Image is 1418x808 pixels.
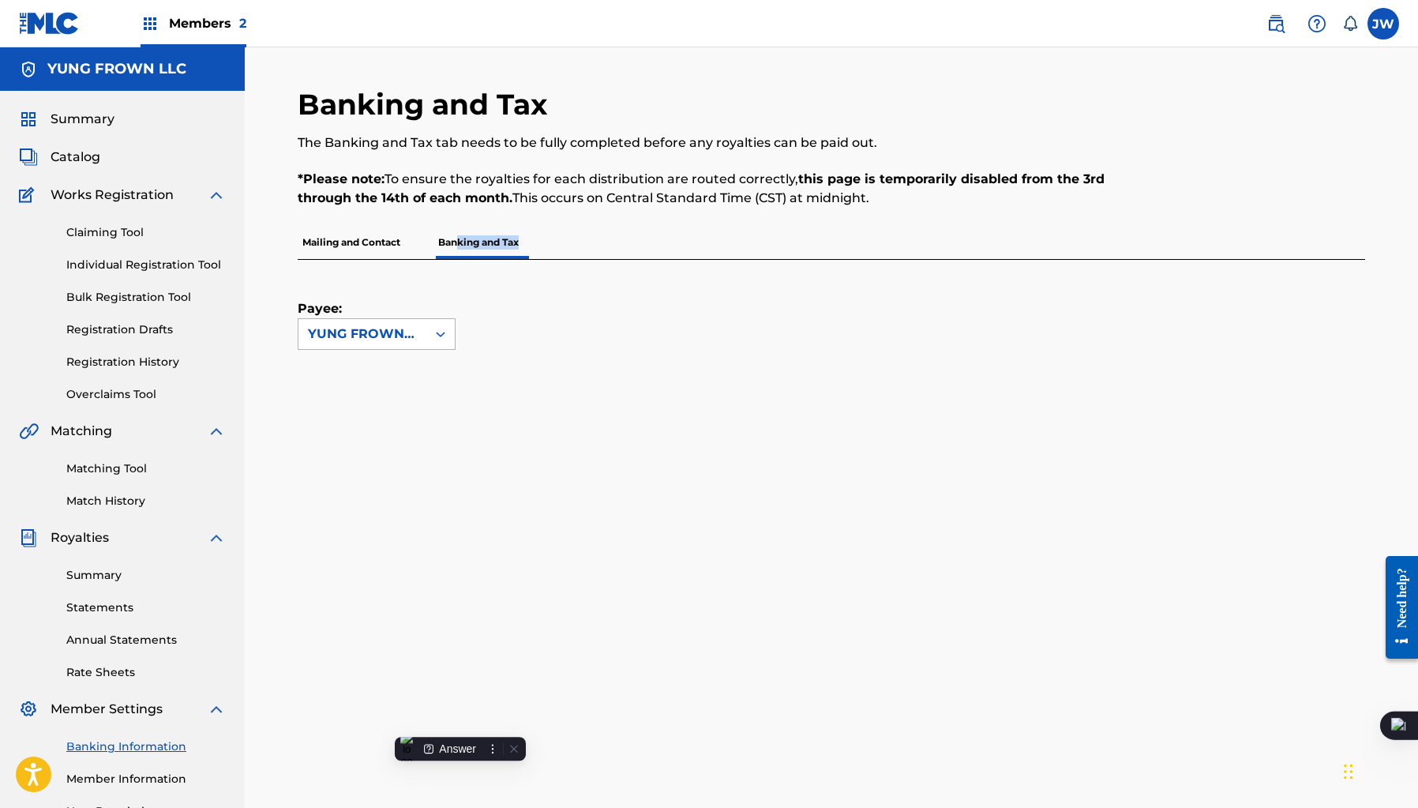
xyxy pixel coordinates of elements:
img: Top Rightsholders [141,14,159,33]
img: MLC Logo [19,12,80,35]
p: The Banking and Tax tab needs to be fully completed before any royalties can be paid out. [298,133,1120,152]
a: Match History [66,493,226,509]
a: Public Search [1260,8,1292,39]
iframe: Tipalti Iframe [298,402,1327,793]
span: Catalog [51,148,100,167]
div: User Menu [1367,8,1399,39]
span: Members [169,14,246,32]
div: Drag [1344,748,1353,795]
img: expand [207,528,226,547]
p: To ensure the royalties for each distribution are routed correctly, This occurs on Central Standa... [298,170,1120,208]
div: Help [1301,8,1333,39]
a: Registration History [66,354,226,370]
a: Annual Statements [66,632,226,648]
strong: *Please note: [298,171,385,186]
p: Mailing and Contact [298,226,405,259]
a: Claiming Tool [66,224,226,241]
a: CatalogCatalog [19,148,100,167]
a: SummarySummary [19,110,114,129]
img: expand [207,422,226,441]
div: YUNG FROWN LLC [308,325,417,344]
span: Member Settings [51,700,163,719]
span: Royalties [51,528,109,547]
img: Accounts [19,60,38,79]
a: Banking Information [66,738,226,755]
img: Catalog [19,148,38,167]
img: Member Settings [19,700,38,719]
iframe: Resource Center [1374,544,1418,671]
h5: YUNG FROWN LLC [47,60,186,78]
div: Notifications [1342,16,1358,32]
span: Matching [51,422,112,441]
img: expand [207,186,226,205]
span: 2 [239,16,246,31]
img: Royalties [19,528,38,547]
h2: Banking and Tax [298,87,555,122]
a: Individual Registration Tool [66,257,226,273]
img: help [1307,14,1326,33]
a: Matching Tool [66,460,226,477]
img: Summary [19,110,38,129]
a: Registration Drafts [66,321,226,338]
a: Overclaims Tool [66,386,226,403]
iframe: Chat Widget [1339,732,1418,808]
img: expand [207,700,226,719]
a: Bulk Registration Tool [66,289,226,306]
img: Works Registration [19,186,39,205]
a: Member Information [66,771,226,787]
a: Summary [66,567,226,584]
a: Statements [66,599,226,616]
span: Summary [51,110,114,129]
img: Matching [19,422,39,441]
span: Works Registration [51,186,174,205]
img: search [1266,14,1285,33]
label: Payee: [298,299,377,318]
a: Rate Sheets [66,664,226,681]
p: Banking and Tax [433,226,523,259]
